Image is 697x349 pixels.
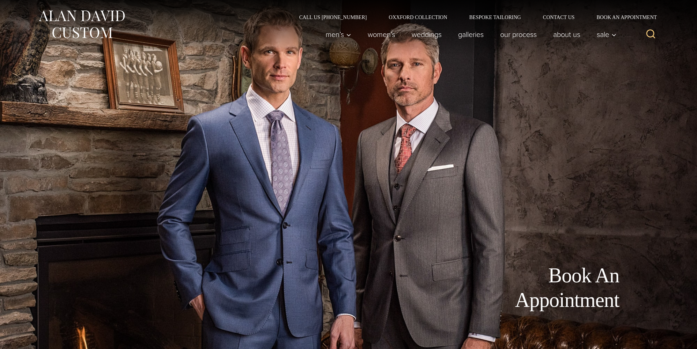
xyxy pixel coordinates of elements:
button: View Search Form [642,26,660,43]
a: weddings [403,27,450,42]
a: About Us [545,27,588,42]
nav: Primary Navigation [317,27,620,42]
h1: Book An Appointment [455,263,619,312]
a: Oxxford Collection [378,15,458,20]
a: Women’s [359,27,403,42]
a: Contact Us [532,15,586,20]
nav: Secondary Navigation [288,15,660,20]
span: Men’s [326,31,351,38]
span: Sale [597,31,617,38]
a: Bespoke Tailoring [458,15,532,20]
a: Our Process [492,27,545,42]
a: Book an Appointment [585,15,659,20]
a: Galleries [450,27,492,42]
img: Alan David Custom [38,8,125,41]
a: Call Us [PHONE_NUMBER] [288,15,378,20]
